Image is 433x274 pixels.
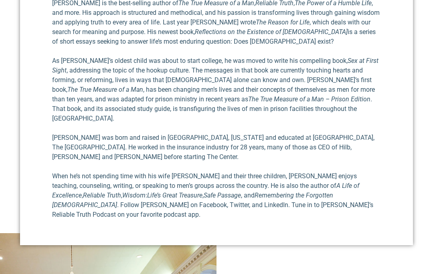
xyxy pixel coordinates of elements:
em: Life’s Great Treasure [147,191,202,199]
em: The Reason for Life [256,18,310,26]
p: When he’s not spending time with his wife [PERSON_NAME] and their three children, [PERSON_NAME] e... [52,171,381,220]
em: Remembering the Forgotten [DEMOGRAPHIC_DATA] [52,191,333,209]
em: The True Measure of a Man [67,86,143,93]
p: As [PERSON_NAME]’s oldest child was about to start college, he was moved to write his compelling ... [52,56,381,123]
p: [PERSON_NAME] was born and raised in [GEOGRAPHIC_DATA], [US_STATE] and educated at [GEOGRAPHIC_DA... [52,133,381,162]
span: is a series of short essays seeking to answer life’s most enduring question: Does [DEMOGRAPHIC_DA... [52,28,376,45]
em: A Life of Excellence [52,182,359,199]
em: Safe Passage [204,191,241,199]
em: Reliable Truth [83,191,121,199]
em: Reflections on the Existence of [DEMOGRAPHIC_DATA] [195,28,348,36]
em: Sex at First Sight [52,57,378,74]
em: Wisdom [122,191,146,199]
em: The True Measure of a Man – Prison Edition [248,95,370,103]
